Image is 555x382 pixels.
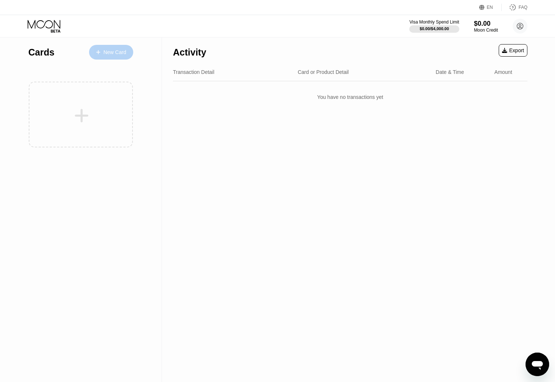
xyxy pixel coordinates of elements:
div: New Card [103,49,126,56]
div: New Card [89,45,133,60]
div: Moon Credit [474,28,498,33]
div: $0.00 / $4,000.00 [420,26,449,31]
div: EN [479,4,502,11]
div: Export [499,44,527,57]
div: Card or Product Detail [298,69,349,75]
div: Amount [494,69,512,75]
div: FAQ [519,5,527,10]
div: You have no transactions yet [173,87,527,107]
div: Transaction Detail [173,69,214,75]
div: $0.00 [474,20,498,28]
div: Visa Monthly Spend Limit$0.00/$4,000.00 [409,19,459,33]
iframe: Bouton de lancement de la fenêtre de messagerie [526,353,549,376]
div: Activity [173,47,206,58]
div: Export [502,47,524,53]
div: EN [487,5,493,10]
div: Cards [28,47,54,58]
div: $0.00Moon Credit [474,20,498,33]
div: Visa Monthly Spend Limit [409,19,459,25]
div: Date & Time [436,69,464,75]
div: FAQ [502,4,527,11]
